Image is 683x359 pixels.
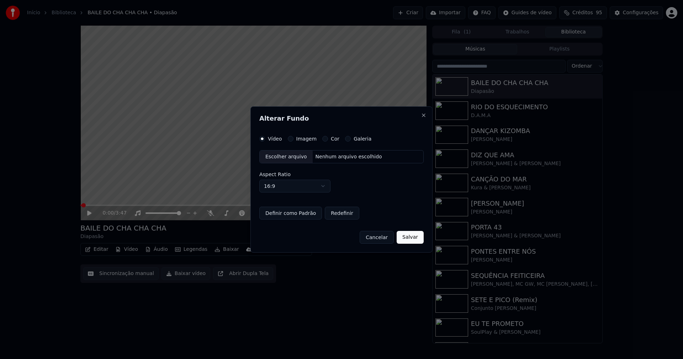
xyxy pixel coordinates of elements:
[313,153,385,160] div: Nenhum arquivo escolhido
[325,207,359,220] button: Redefinir
[397,231,424,244] button: Salvar
[259,172,424,177] label: Aspect Ratio
[259,115,424,122] h2: Alterar Fundo
[268,136,282,141] label: Vídeo
[360,231,394,244] button: Cancelar
[331,136,339,141] label: Cor
[354,136,371,141] label: Galeria
[259,207,322,220] button: Definir como Padrão
[260,151,313,163] div: Escolher arquivo
[296,136,317,141] label: Imagem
